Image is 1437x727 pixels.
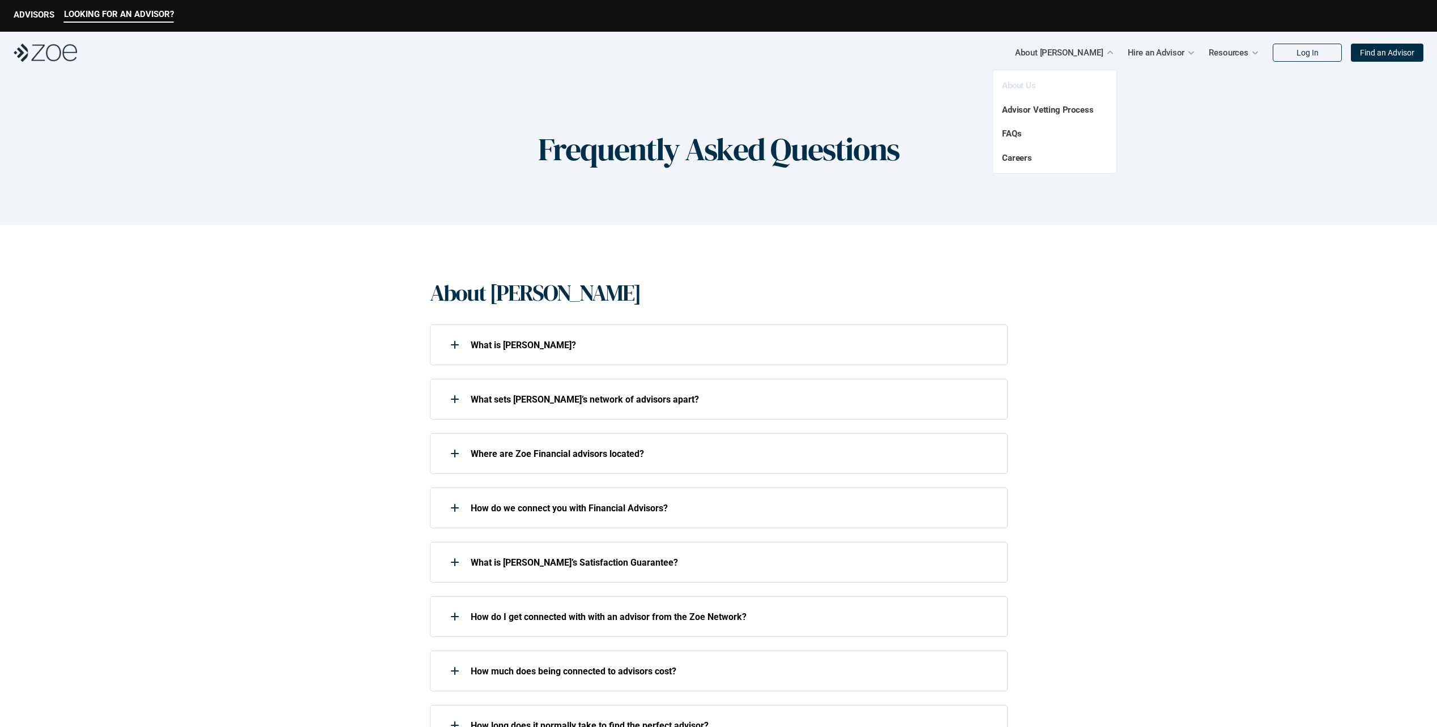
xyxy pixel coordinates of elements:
p: What is [PERSON_NAME]? [471,340,993,350]
a: About Us [1002,80,1036,91]
p: ADVISORS [14,10,54,20]
p: How much does being connected to advisors cost? [471,666,993,677]
h1: Frequently Asked Questions [538,130,899,168]
a: FAQs [1002,129,1021,139]
p: Where are Zoe Financial advisors located? [471,448,993,459]
a: Advisor Vetting Process [1002,105,1094,115]
a: Log In [1273,44,1342,62]
p: What sets [PERSON_NAME]’s network of advisors apart? [471,394,993,405]
p: What is [PERSON_NAME]’s Satisfaction Guarantee? [471,557,993,568]
p: How do we connect you with Financial Advisors? [471,503,993,514]
p: How do I get connected with with an advisor from the Zoe Network? [471,611,993,622]
p: LOOKING FOR AN ADVISOR? [64,9,174,19]
a: Find an Advisor [1351,44,1423,62]
a: Careers [1002,153,1032,163]
p: Hire an Advisor [1128,44,1185,61]
p: Resources [1209,44,1248,61]
p: Find an Advisor [1360,48,1414,58]
h1: About [PERSON_NAME] [430,279,641,306]
p: Log In [1297,48,1319,58]
p: About [PERSON_NAME] [1015,44,1103,61]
